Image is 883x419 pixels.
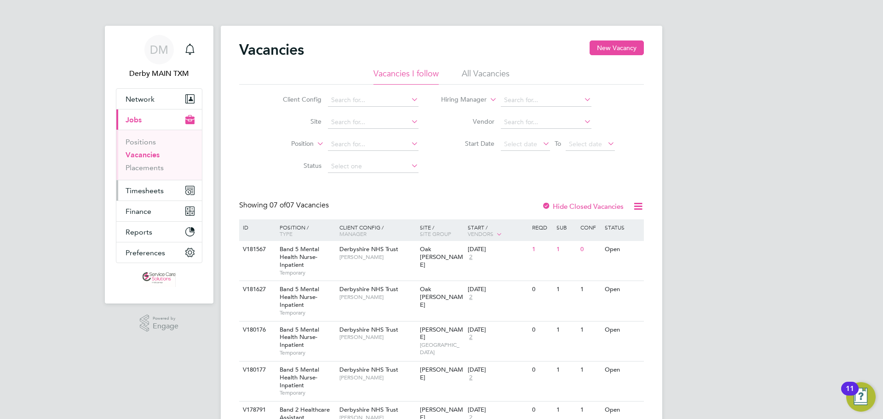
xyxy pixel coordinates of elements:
div: ID [241,219,273,235]
div: 0 [530,362,554,379]
span: [GEOGRAPHIC_DATA] [420,341,464,356]
div: Open [602,281,642,298]
input: Search for... [501,94,591,107]
span: [PERSON_NAME] [339,333,415,341]
div: Position / [273,219,337,241]
div: 0 [530,321,554,339]
a: Placements [126,163,164,172]
button: Preferences [116,242,202,263]
span: [PERSON_NAME] [339,293,415,301]
a: Vacancies [126,150,160,159]
label: Position [261,139,314,149]
h2: Vacancies [239,40,304,59]
a: Go to home page [116,272,202,287]
span: Temporary [280,309,335,316]
div: 1 [578,281,602,298]
span: Oak [PERSON_NAME] [420,285,463,309]
span: Network [126,95,155,103]
span: Site Group [420,230,451,237]
span: Type [280,230,292,237]
span: [PERSON_NAME] [420,366,463,381]
div: Showing [239,201,331,210]
div: Jobs [116,130,202,180]
span: 2 [468,293,474,301]
span: Engage [153,322,178,330]
span: Reports [126,228,152,236]
div: Open [602,321,642,339]
span: Select date [569,140,602,148]
div: 1 [554,402,578,419]
input: Search for... [328,116,419,129]
div: Start / [465,219,530,242]
span: Derbyshire NHS Trust [339,406,398,413]
label: Vendor [441,117,494,126]
div: 1 [554,362,578,379]
button: Reports [116,222,202,242]
label: Site [269,117,321,126]
a: Positions [126,138,156,146]
span: Derbyshire NHS Trust [339,326,398,333]
span: Select date [504,140,537,148]
span: Powered by [153,315,178,322]
label: Hiring Manager [434,95,487,104]
input: Search for... [501,116,591,129]
span: Temporary [280,349,335,356]
div: 0 [530,402,554,419]
div: Client Config / [337,219,418,241]
div: V180177 [241,362,273,379]
span: Preferences [126,248,165,257]
span: [PERSON_NAME] [420,326,463,341]
img: txmhealthcare-logo-retina.png [143,272,176,287]
span: 2 [468,333,474,341]
span: [PERSON_NAME] [339,253,415,261]
span: Temporary [280,269,335,276]
div: 1 [578,402,602,419]
div: 1 [554,241,578,258]
a: DMDerby MAIN TXM [116,35,202,79]
div: 1 [578,321,602,339]
span: [PERSON_NAME] [339,374,415,381]
span: Manager [339,230,367,237]
div: 0 [578,241,602,258]
span: To [552,138,564,149]
nav: Main navigation [105,26,213,304]
div: [DATE] [468,406,528,414]
button: Network [116,89,202,109]
input: Search for... [328,138,419,151]
span: Finance [126,207,151,216]
button: New Vacancy [590,40,644,55]
span: Jobs [126,115,142,124]
div: 0 [530,281,554,298]
label: Hide Closed Vacancies [542,202,624,211]
div: 1 [530,241,554,258]
span: Derby MAIN TXM [116,68,202,79]
a: Powered byEngage [140,315,179,332]
div: Sub [554,219,578,235]
label: Client Config [269,95,321,103]
li: Vacancies I follow [373,68,439,85]
li: All Vacancies [462,68,510,85]
button: Finance [116,201,202,221]
div: 1 [578,362,602,379]
input: Select one [328,160,419,173]
div: [DATE] [468,326,528,334]
span: Timesheets [126,186,164,195]
span: Derbyshire NHS Trust [339,245,398,253]
span: DM [150,44,168,56]
input: Search for... [328,94,419,107]
div: 11 [846,389,854,401]
div: V181567 [241,241,273,258]
div: V178791 [241,402,273,419]
button: Jobs [116,109,202,130]
div: [DATE] [468,286,528,293]
label: Status [269,161,321,170]
div: Open [602,362,642,379]
span: Temporary [280,389,335,396]
div: Status [602,219,642,235]
span: Derbyshire NHS Trust [339,366,398,373]
div: Open [602,402,642,419]
div: V181627 [241,281,273,298]
span: 2 [468,253,474,261]
span: Band 5 Mental Health Nurse-Inpatient [280,245,319,269]
button: Timesheets [116,180,202,201]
